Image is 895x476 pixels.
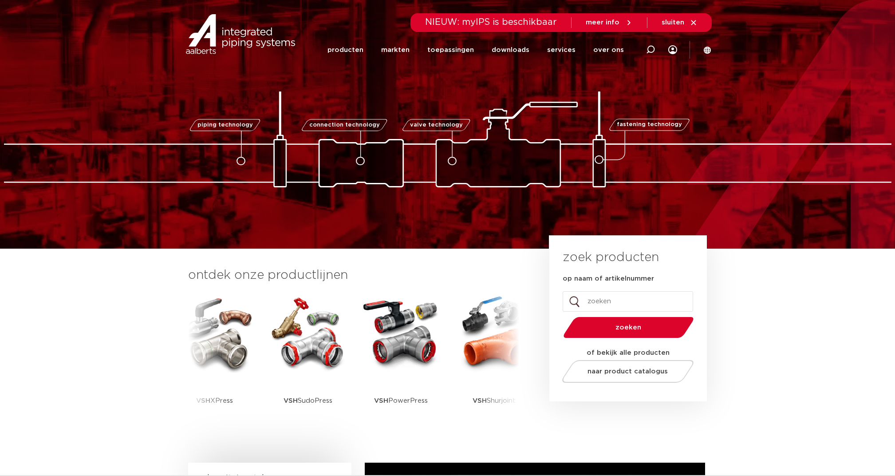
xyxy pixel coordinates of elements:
span: sluiten [662,19,684,26]
strong: VSH [196,397,210,404]
a: VSHSudoPress [268,293,348,428]
span: NIEUW: myIPS is beschikbaar [425,18,557,27]
a: meer info [586,19,633,27]
span: fastening technology [617,122,682,128]
strong: VSH [374,397,388,404]
p: XPress [196,373,233,428]
a: over ons [593,33,624,67]
p: SudoPress [284,373,332,428]
p: PowerPress [374,373,428,428]
a: VSHPowerPress [361,293,441,428]
strong: VSH [284,397,298,404]
a: downloads [492,33,529,67]
a: naar product catalogus [560,360,696,383]
nav: Menu [327,33,624,67]
strong: VSH [473,397,487,404]
a: VSHXPress [175,293,255,428]
input: zoeken [563,291,693,312]
span: zoeken [586,324,671,331]
span: naar product catalogus [587,368,668,375]
span: meer info [586,19,619,26]
h3: ontdek onze productlijnen [188,266,519,284]
a: producten [327,33,363,67]
a: sluiten [662,19,698,27]
strong: of bekijk alle producten [587,349,670,356]
a: VSHShurjoint [454,293,534,428]
a: markten [381,33,410,67]
span: piping technology [197,122,253,128]
a: toepassingen [427,33,474,67]
h3: zoek producten [563,249,659,266]
label: op naam of artikelnummer [563,274,654,283]
a: services [547,33,576,67]
button: zoeken [560,316,697,339]
span: valve technology [410,122,463,128]
p: Shurjoint [473,373,516,428]
span: connection technology [309,122,379,128]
